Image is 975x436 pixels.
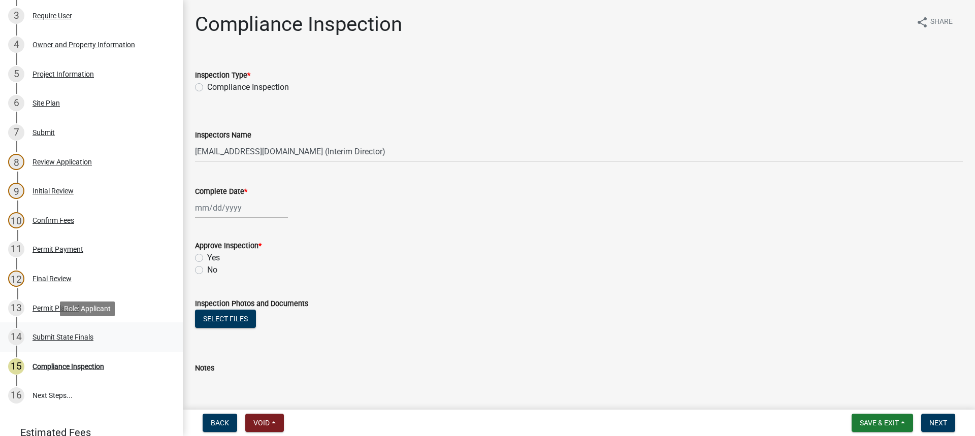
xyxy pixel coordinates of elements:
button: Select files [195,310,256,328]
label: Complete Date [195,188,247,195]
div: 8 [8,154,24,170]
span: Back [211,419,229,427]
label: Inspectors Name [195,132,251,139]
label: No [207,264,217,276]
button: Save & Exit [852,414,913,432]
div: 15 [8,358,24,375]
label: Approve Inspection [195,243,262,250]
div: Initial Review [32,187,74,194]
div: Confirm Fees [32,217,74,224]
button: shareShare [908,12,961,32]
input: mm/dd/yyyy [195,197,288,218]
label: Inspection Photos and Documents [195,300,308,308]
div: 12 [8,271,24,287]
div: 3 [8,8,24,24]
div: 7 [8,124,24,141]
div: 5 [8,66,24,82]
div: Site Plan [32,99,60,107]
div: Permit Payment [32,246,83,253]
button: Back [203,414,237,432]
div: Require User [32,12,72,19]
div: 16 [8,387,24,404]
span: Save & Exit [860,419,899,427]
i: share [916,16,928,28]
div: Role: Applicant [60,301,115,316]
div: Submit State Finals [32,333,93,341]
div: 4 [8,37,24,53]
button: Void [245,414,284,432]
div: 14 [8,329,24,345]
label: Notes [195,365,214,372]
div: 11 [8,241,24,257]
div: 13 [8,300,24,316]
span: Void [253,419,270,427]
div: Submit [32,129,55,136]
div: 10 [8,212,24,228]
label: Yes [207,252,220,264]
label: Inspection Type [195,72,250,79]
div: Review Application [32,158,92,165]
div: Final Review [32,275,72,282]
label: Compliance Inspection [207,81,289,93]
div: 6 [8,95,24,111]
span: Next [929,419,947,427]
div: Permit Placard [32,305,79,312]
div: 9 [8,183,24,199]
button: Next [921,414,955,432]
div: Owner and Property Information [32,41,135,48]
h1: Compliance Inspection [195,12,402,37]
div: Project Information [32,71,94,78]
span: Share [930,16,953,28]
div: Compliance Inspection [32,363,104,370]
